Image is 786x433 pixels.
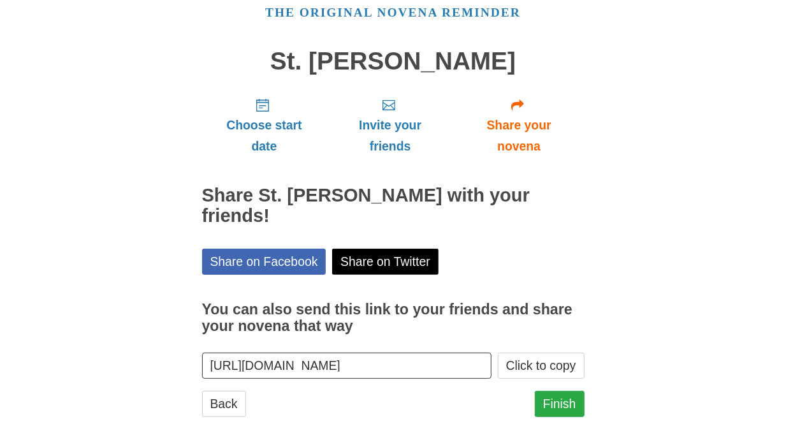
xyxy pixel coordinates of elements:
[202,186,585,226] h2: Share St. [PERSON_NAME] with your friends!
[498,353,585,379] button: Click to copy
[265,6,521,19] a: The original novena reminder
[202,391,246,417] a: Back
[202,302,585,334] h3: You can also send this link to your friends and share your novena that way
[454,87,585,163] a: Share your novena
[535,391,585,417] a: Finish
[202,249,326,275] a: Share on Facebook
[467,115,572,157] span: Share your novena
[326,87,453,163] a: Invite your friends
[202,87,327,163] a: Choose start date
[215,115,314,157] span: Choose start date
[202,48,585,75] h1: St. [PERSON_NAME]
[332,249,439,275] a: Share on Twitter
[339,115,440,157] span: Invite your friends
